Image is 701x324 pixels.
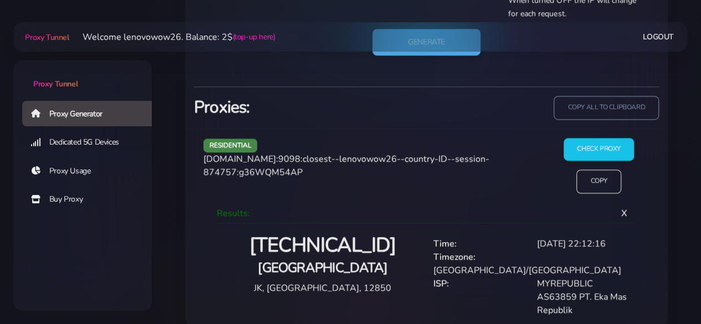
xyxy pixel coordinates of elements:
div: MYREPUBLIC [530,276,634,290]
a: (top-up here) [233,31,275,43]
h2: [TECHNICAL_ID] [226,232,420,258]
div: ISP: [427,276,530,290]
span: JK, [GEOGRAPHIC_DATA], 12850 [254,281,391,294]
span: residential [203,138,258,152]
a: Proxy Tunnel [23,28,69,46]
span: Proxy Tunnel [25,32,69,43]
input: copy all to clipboard [554,95,659,119]
a: Proxy Usage [22,158,161,184]
a: Proxy Generator [22,101,161,126]
h3: Proxies: [194,95,420,118]
span: Proxy Tunnel [33,79,78,89]
a: Dedicated 5G Devices [22,130,161,155]
h4: [GEOGRAPHIC_DATA] [226,258,420,276]
input: Check Proxy [564,137,634,160]
div: AS63859 PT. Eka Mas Republik [530,290,634,316]
a: Account Top Up [22,215,161,241]
iframe: Webchat Widget [647,270,687,310]
input: Copy [576,169,621,193]
span: X [612,198,636,228]
div: [DATE] 22:12:16 [530,236,634,250]
li: Welcome lenovowow26. Balance: 2$ [69,30,275,44]
div: Time: [427,236,530,250]
div: [GEOGRAPHIC_DATA]/[GEOGRAPHIC_DATA] [427,263,635,276]
a: Proxy Tunnel [13,60,152,90]
a: Buy Proxy [22,187,161,212]
span: [DOMAIN_NAME]:9098:closest--lenovowow26--country-ID--session-874757:g36WQM54AP [203,152,489,178]
a: Logout [643,27,674,47]
div: Timezone: [427,250,635,263]
span: Results: [217,207,250,219]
